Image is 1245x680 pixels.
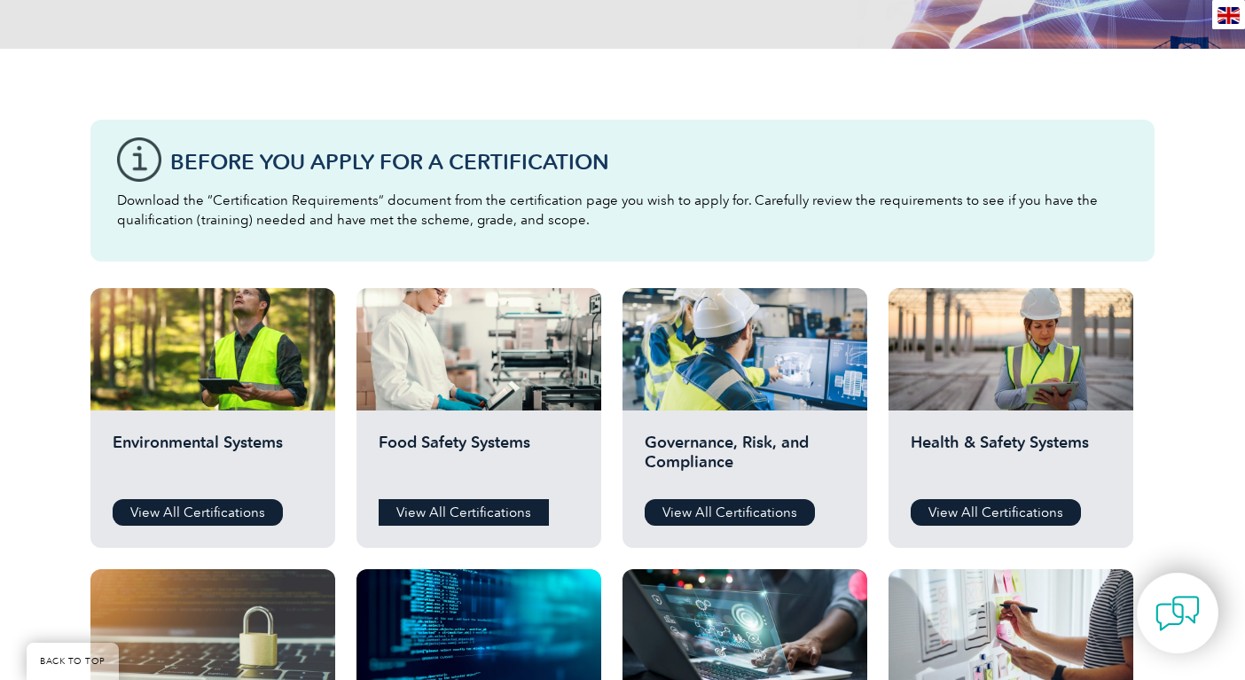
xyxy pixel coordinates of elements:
[113,433,313,486] h2: Environmental Systems
[1155,591,1200,636] img: contact-chat.png
[1218,7,1240,24] img: en
[379,433,579,486] h2: Food Safety Systems
[170,151,1128,173] h3: Before You Apply For a Certification
[645,433,845,486] h2: Governance, Risk, and Compliance
[911,499,1081,526] a: View All Certifications
[645,499,815,526] a: View All Certifications
[911,433,1111,486] h2: Health & Safety Systems
[113,499,283,526] a: View All Certifications
[379,499,549,526] a: View All Certifications
[117,191,1128,230] p: Download the “Certification Requirements” document from the certification page you wish to apply ...
[27,643,119,680] a: BACK TO TOP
